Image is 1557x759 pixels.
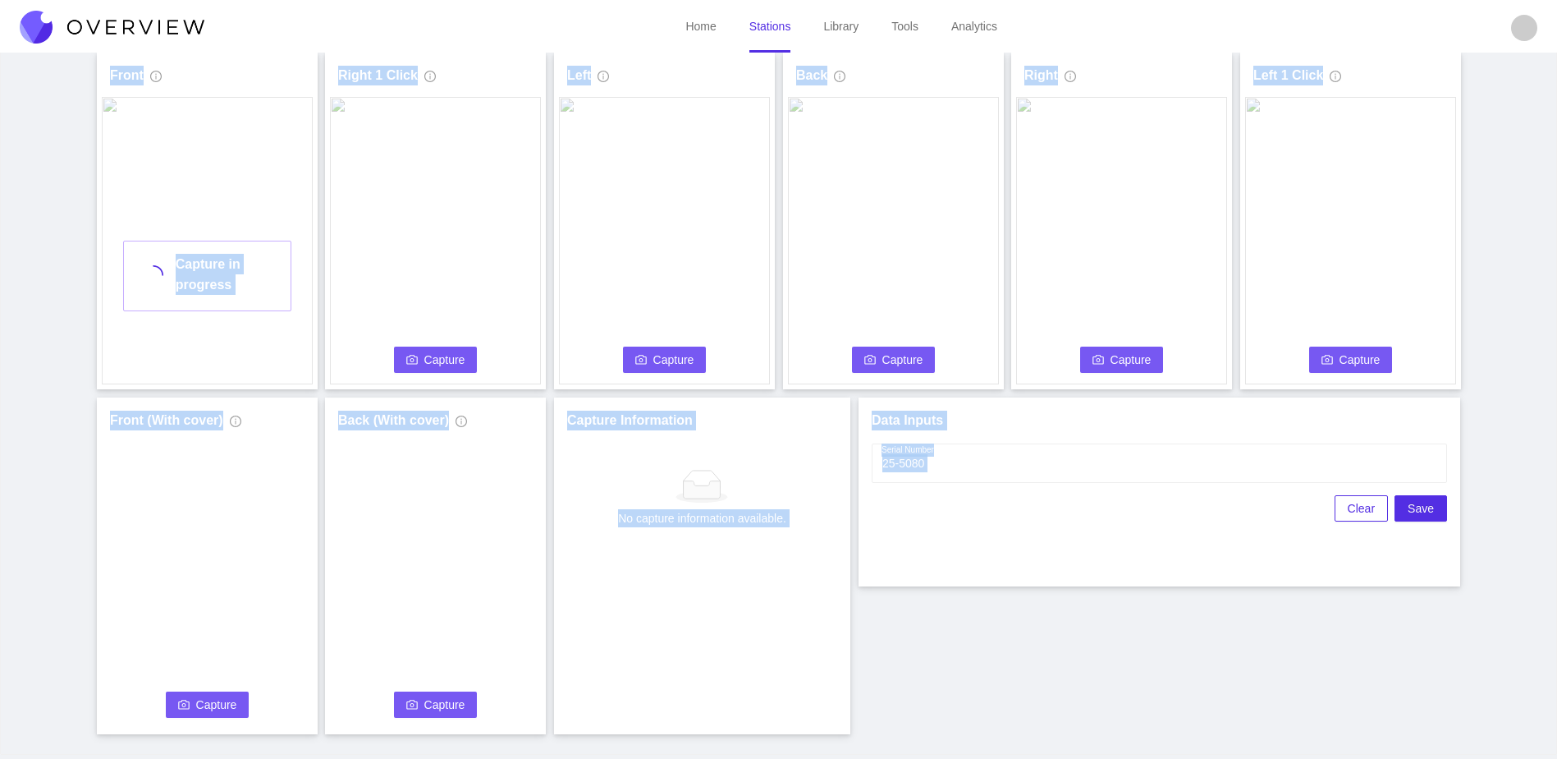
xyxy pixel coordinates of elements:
[1335,495,1388,522] button: Clear
[623,347,707,373] button: cameraCapture
[196,696,237,714] span: Capture
[394,692,478,718] button: cameraCapture
[176,257,240,292] span: Capture in progress
[110,66,144,85] h1: Front
[653,351,694,369] span: Capture
[1111,351,1152,369] span: Capture
[178,699,190,712] span: camera
[891,20,918,33] a: Tools
[823,20,859,33] a: Library
[1080,347,1164,373] button: cameraCapture
[1092,354,1104,367] span: camera
[635,354,647,367] span: camera
[424,71,436,89] span: info-circle
[882,351,923,369] span: Capture
[1394,495,1447,522] button: Save
[338,66,418,85] h1: Right 1 Click
[143,264,164,286] span: loading
[1330,71,1341,89] span: info-circle
[834,71,845,89] span: info-circle
[394,347,478,373] button: cameraCapture
[1339,351,1381,369] span: Capture
[424,351,465,369] span: Capture
[872,411,1447,430] h1: Data Inputs
[749,20,791,33] a: Stations
[1253,66,1323,85] h1: Left 1 Click
[864,354,876,367] span: camera
[338,411,449,430] h1: Back (With cover)
[1065,71,1076,89] span: info-circle
[1309,347,1393,373] button: cameraCapture
[406,699,418,712] span: camera
[406,354,418,367] span: camera
[852,347,936,373] button: cameraCapture
[1024,66,1058,85] h1: Right
[618,509,786,527] div: No capture information available.
[567,66,591,85] h1: Left
[1408,499,1434,517] span: Save
[230,416,241,434] span: info-circle
[110,411,223,430] h1: Front (With cover)
[685,20,716,33] a: Home
[150,71,162,89] span: info-circle
[166,692,250,718] button: cameraCapture
[1321,354,1333,367] span: camera
[882,444,934,457] label: Serial Number
[567,411,837,430] h1: Capture Information
[20,11,204,44] img: Overview
[1348,499,1375,517] span: Clear
[598,71,609,89] span: info-circle
[951,20,997,33] a: Analytics
[456,416,467,434] span: info-circle
[796,66,827,85] h1: Back
[424,696,465,714] span: Capture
